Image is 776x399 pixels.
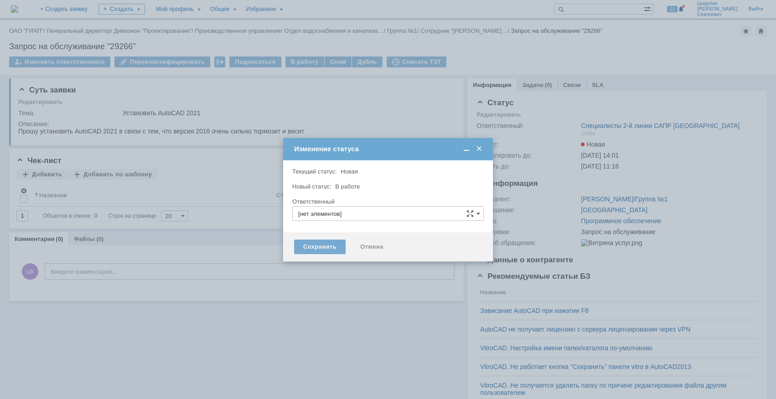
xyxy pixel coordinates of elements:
[292,168,336,175] label: Текущий статус:
[294,145,484,153] div: Изменение статуса
[475,145,484,153] span: Закрыть
[292,183,331,190] label: Новый статус:
[341,168,358,175] span: Новая
[292,199,482,205] div: Ответственный
[462,145,471,153] span: Свернуть (Ctrl + M)
[335,183,360,190] span: В работе
[466,210,474,217] span: Сложная форма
